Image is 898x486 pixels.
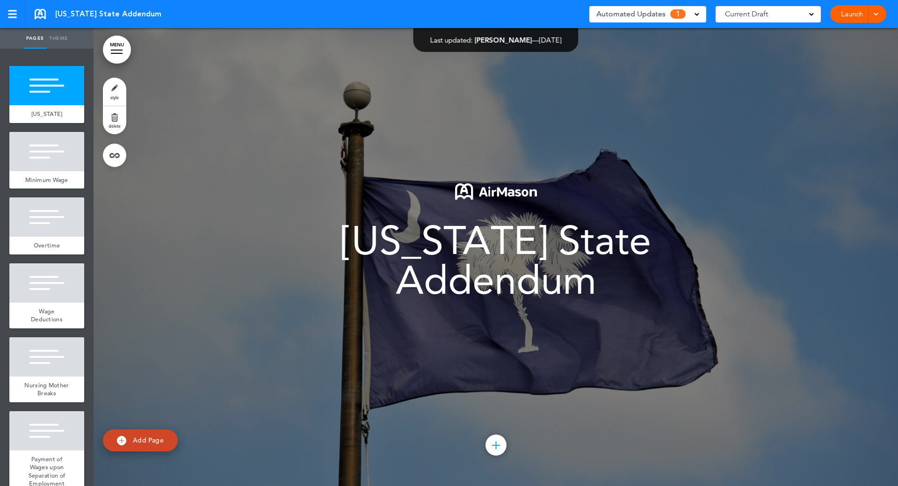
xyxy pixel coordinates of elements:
[837,5,867,23] a: Launch
[9,171,84,189] a: Minimum Wage
[34,241,60,249] span: Overtime
[133,436,164,444] span: Add Page
[117,436,126,445] img: add.svg
[725,7,768,21] span: Current Draft
[455,183,537,200] img: 1722553576973-Airmason_logo_White.png
[103,36,131,64] a: MENU
[47,28,70,49] a: Theme
[109,123,121,129] span: delete
[103,106,126,134] a: delete
[341,217,651,304] span: [US_STATE] State Addendum
[55,9,161,19] span: [US_STATE] State Addendum
[110,94,119,100] span: style
[31,110,63,118] span: [US_STATE]
[670,9,686,19] span: 1
[24,381,69,398] span: Nursing Mother Breaks
[430,36,562,44] div: —
[9,105,84,123] a: [US_STATE]
[9,237,84,254] a: Overtime
[25,176,68,184] span: Minimum Wage
[9,377,84,402] a: Nursing Mother Breaks
[23,28,47,49] a: Pages
[596,7,666,21] span: Automated Updates
[430,36,473,44] span: Last updated:
[539,36,562,44] span: [DATE]
[9,303,84,328] a: Wage Deductions
[103,78,126,106] a: style
[475,36,532,44] span: [PERSON_NAME]
[31,307,63,324] span: Wage Deductions
[103,429,178,451] a: Add Page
